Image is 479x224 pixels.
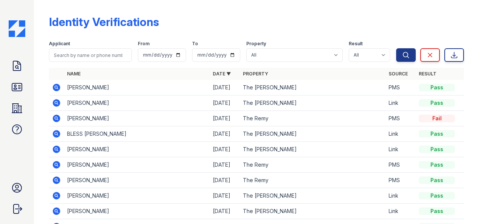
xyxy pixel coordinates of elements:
div: Pass [419,176,455,184]
td: [DATE] [210,173,240,188]
td: BLESS [PERSON_NAME] [64,126,210,142]
td: Link [386,204,416,219]
td: [DATE] [210,188,240,204]
td: [PERSON_NAME] [64,95,210,111]
td: The [PERSON_NAME] [240,80,386,95]
div: Pass [419,207,455,215]
div: Fail [419,115,455,122]
a: Date ▼ [213,71,231,77]
td: [DATE] [210,157,240,173]
td: [PERSON_NAME] [64,173,210,188]
label: From [138,41,149,47]
td: [PERSON_NAME] [64,157,210,173]
div: Pass [419,192,455,199]
td: [DATE] [210,142,240,157]
div: Identity Verifications [49,15,159,29]
td: [PERSON_NAME] [64,80,210,95]
td: [DATE] [210,111,240,126]
input: Search by name or phone number [49,48,132,62]
div: Pass [419,99,455,107]
img: CE_Icon_Blue-c292c112584629df590d857e76928e9f676e5b41ef8f769ba2f05ee15b207248.png [9,20,25,37]
a: Source [389,71,408,77]
td: Link [386,95,416,111]
td: PMS [386,80,416,95]
td: [PERSON_NAME] [64,204,210,219]
a: Property [243,71,268,77]
div: Pass [419,161,455,169]
td: The [PERSON_NAME] [240,204,386,219]
td: PMS [386,111,416,126]
td: [DATE] [210,95,240,111]
td: [PERSON_NAME] [64,142,210,157]
div: Pass [419,130,455,138]
td: The Remy [240,111,386,126]
label: Result [349,41,363,47]
td: [PERSON_NAME] [64,111,210,126]
div: Pass [419,146,455,153]
div: Pass [419,84,455,91]
td: Link [386,142,416,157]
td: The [PERSON_NAME] [240,188,386,204]
td: The [PERSON_NAME] [240,126,386,142]
a: Name [67,71,81,77]
td: [DATE] [210,80,240,95]
td: The Remy [240,157,386,173]
td: PMS [386,157,416,173]
a: Result [419,71,436,77]
td: [DATE] [210,126,240,142]
td: The [PERSON_NAME] [240,142,386,157]
td: [DATE] [210,204,240,219]
td: Link [386,188,416,204]
label: Applicant [49,41,70,47]
td: PMS [386,173,416,188]
td: The [PERSON_NAME] [240,95,386,111]
td: [PERSON_NAME] [64,188,210,204]
label: To [192,41,198,47]
label: Property [246,41,266,47]
td: Link [386,126,416,142]
td: The Remy [240,173,386,188]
